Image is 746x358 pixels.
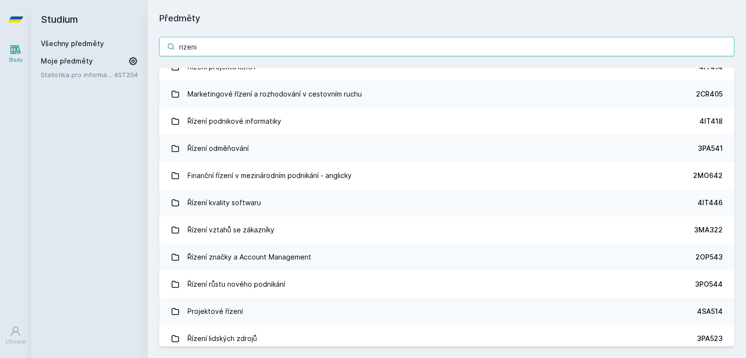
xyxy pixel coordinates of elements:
[41,39,104,48] a: Všechny předměty
[2,39,29,68] a: Study
[697,334,723,343] div: 3PA523
[697,307,723,316] div: 4SA514
[9,56,23,64] div: Study
[159,271,734,298] a: Řízení růstu nového podnikání 3PO544
[159,162,734,189] a: Finanční řízení v mezinárodním podnikání - anglicky 2MO642
[698,144,723,153] div: 3PA541
[159,298,734,325] a: Projektové řízení 4SA514
[41,56,93,66] span: Moje předměty
[697,198,723,208] div: 4IT446
[187,193,261,212] div: Řízení kvality softwaru
[696,89,723,99] div: 2CR405
[159,189,734,216] a: Řízení kvality softwaru 4IT446
[159,108,734,135] a: Řízení podnikové informatiky 4IT418
[693,171,723,180] div: 2MO642
[695,279,723,289] div: 3PO544
[159,135,734,162] a: Řízení odměňování 3PA541
[187,84,362,104] div: Marketingové řízení a rozhodování v cestovním ruchu
[159,37,734,56] input: Název nebo ident předmětu…
[187,166,352,185] div: Finanční řízení v mezinárodním podnikání - anglicky
[187,220,274,240] div: Řízení vztahů se zákazníky
[159,12,734,25] h1: Předměty
[187,329,257,348] div: Řízení lidských zdrojů
[187,139,249,158] div: Řízení odměňování
[187,275,285,294] div: Řízení růstu nového podnikání
[159,325,734,352] a: Řízení lidských zdrojů 3PA523
[187,112,281,131] div: Řízení podnikové informatiky
[695,252,723,262] div: 2OP543
[187,302,243,321] div: Projektové řízení
[694,225,723,235] div: 3MA322
[699,116,723,126] div: 4IT418
[187,247,311,267] div: Řízení značky a Account Management
[5,338,26,345] div: Uživatel
[114,71,138,79] a: 4ST204
[2,321,29,350] a: Uživatel
[159,216,734,244] a: Řízení vztahů se zákazníky 3MA322
[159,244,734,271] a: Řízení značky a Account Management 2OP543
[41,70,114,80] a: Statistika pro informatiky
[159,81,734,108] a: Marketingové řízení a rozhodování v cestovním ruchu 2CR405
